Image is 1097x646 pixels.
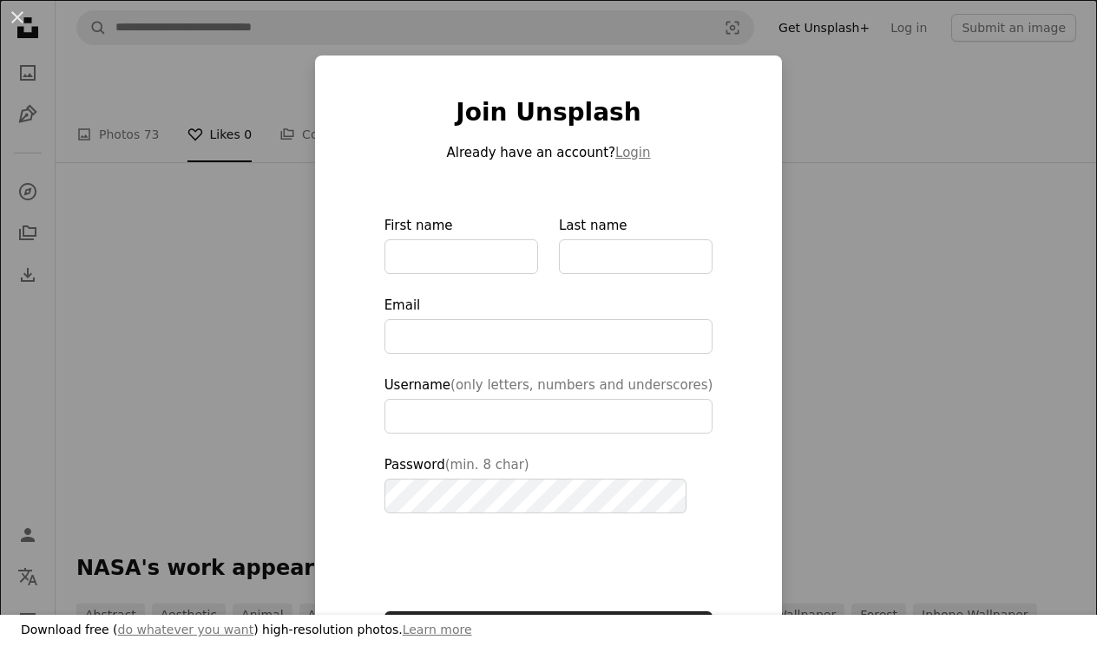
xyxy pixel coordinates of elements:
[384,142,713,163] p: Already have an account?
[384,295,713,354] label: Email
[384,375,713,434] label: Username
[384,479,686,513] input: Password(min. 8 char)
[118,623,254,636] a: do whatever you want
[615,142,650,163] button: Login
[445,457,529,473] span: (min. 8 char)
[384,215,538,274] label: First name
[559,239,713,274] input: Last name
[384,399,713,434] input: Username(only letters, numbers and underscores)
[384,454,713,513] label: Password
[559,215,713,274] label: Last name
[384,97,713,128] h1: Join Unsplash
[21,622,472,639] h3: Download free ( ) high-resolution photos.
[450,377,713,393] span: (only letters, numbers and underscores)
[403,623,472,636] a: Learn more
[384,319,713,354] input: Email
[384,239,538,274] input: First name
